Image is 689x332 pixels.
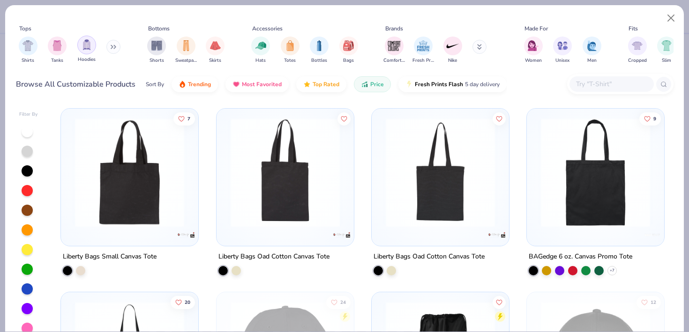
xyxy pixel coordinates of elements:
[343,40,353,51] img: Bags Image
[48,37,67,64] div: filter for Tanks
[500,118,618,227] img: 994e64ce-b01e-4d8b-a3dc-fdbb84b86431
[657,37,676,64] button: filter button
[557,40,568,51] img: Unisex Image
[344,118,463,227] img: fee0796b-e86a-466e-b8fd-f4579757b005
[226,118,344,227] img: 023b2e3e-e657-4517-9626-d9b1eed8d70c
[662,9,680,27] button: Close
[82,39,92,50] img: Hoodies Image
[383,57,405,64] span: Comfort Colors
[19,24,31,33] div: Tops
[242,81,282,88] span: Most Favorited
[206,37,225,64] button: filter button
[643,226,661,244] img: BAGedge logo
[657,37,676,64] div: filter for Slim
[629,24,638,33] div: Fits
[343,57,354,64] span: Bags
[381,118,500,227] img: a7608796-320d-4956-a187-f66b2e1ba5bf
[487,226,506,244] img: Liberty Bags logo
[524,37,543,64] div: filter for Women
[443,37,462,64] button: filter button
[146,80,164,89] div: Sort By
[412,37,434,64] div: filter for Fresh Prints
[151,40,162,51] img: Shorts Image
[70,118,189,227] img: 119f3be6-5c8d-4dec-a817-4e77bf7f5439
[150,57,164,64] span: Shorts
[332,226,351,244] img: Liberty Bags logo
[22,40,33,51] img: Shirts Image
[637,296,661,309] button: Like
[63,251,157,263] div: Liberty Bags Small Canvas Tote
[303,81,311,88] img: TopRated.gif
[251,37,270,64] button: filter button
[179,81,186,88] img: trending.gif
[493,296,506,309] button: Like
[48,37,67,64] button: filter button
[148,24,170,33] div: Bottoms
[555,57,569,64] span: Unisex
[446,39,460,53] img: Nike Image
[412,37,434,64] button: filter button
[385,24,403,33] div: Brands
[209,57,221,64] span: Skirts
[175,37,197,64] button: filter button
[172,76,218,92] button: Trending
[493,112,506,125] button: Like
[326,296,350,309] button: Like
[175,37,197,64] div: filter for Sweatpants
[314,40,324,51] img: Bottles Image
[374,251,485,263] div: Liberty Bags Oad Cotton Canvas Tote
[553,37,572,64] div: filter for Unisex
[173,112,195,125] button: Like
[185,300,190,305] span: 20
[536,118,655,227] img: 27b5c7c3-e969-429a-aedd-a97ddab816ce
[19,37,37,64] button: filter button
[524,24,548,33] div: Made For
[553,37,572,64] button: filter button
[22,57,34,64] span: Shirts
[632,40,643,51] img: Cropped Image
[206,37,225,64] div: filter for Skirts
[354,76,391,92] button: Price
[661,40,672,51] img: Slim Image
[416,39,430,53] img: Fresh Prints Image
[528,40,539,51] img: Women Image
[524,37,543,64] button: filter button
[78,56,96,63] span: Hoodies
[387,39,401,53] img: Comfort Colors Image
[339,37,358,64] div: filter for Bags
[251,37,270,64] div: filter for Hats
[19,111,38,118] div: Filter By
[443,37,462,64] div: filter for Nike
[52,40,62,51] img: Tanks Image
[284,57,296,64] span: Totes
[210,40,221,51] img: Skirts Image
[311,57,327,64] span: Bottles
[639,112,661,125] button: Like
[339,37,358,64] button: filter button
[583,37,601,64] div: filter for Men
[218,251,330,263] div: Liberty Bags Oad Cotton Canvas Tote
[255,57,266,64] span: Hats
[575,79,647,89] input: Try "T-Shirt"
[177,226,196,244] img: Liberty Bags logo
[77,37,96,64] button: filter button
[587,40,597,51] img: Men Image
[383,37,405,64] div: filter for Comfort Colors
[147,37,166,64] button: filter button
[529,251,632,263] div: BAGedge 6 oz. Canvas Promo Tote
[525,57,542,64] span: Women
[610,268,614,273] span: + 7
[587,57,597,64] span: Men
[405,81,413,88] img: flash.gif
[281,37,300,64] div: filter for Totes
[398,76,507,92] button: Fresh Prints Flash5 day delivery
[415,81,463,88] span: Fresh Prints Flash
[171,296,195,309] button: Like
[175,57,197,64] span: Sweatpants
[147,37,166,64] div: filter for Shorts
[188,81,211,88] span: Trending
[77,36,96,63] div: filter for Hoodies
[662,57,671,64] span: Slim
[232,81,240,88] img: most_fav.gif
[281,37,300,64] button: filter button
